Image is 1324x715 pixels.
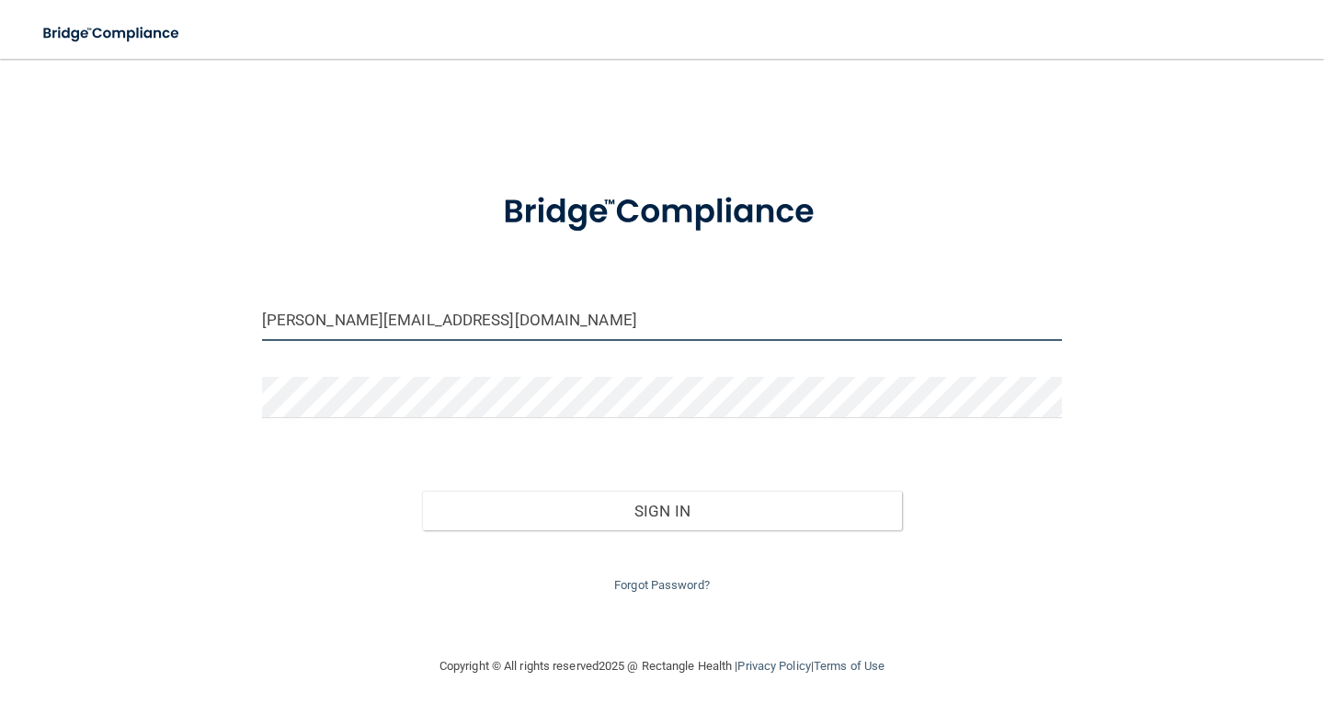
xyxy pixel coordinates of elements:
iframe: Drift Widget Chat Controller [1006,584,1302,658]
a: Terms of Use [814,659,885,673]
img: bridge_compliance_login_screen.278c3ca4.svg [469,169,855,255]
button: Sign In [422,491,902,531]
input: Email [262,300,1062,341]
a: Privacy Policy [737,659,810,673]
a: Forgot Password? [614,578,710,592]
img: bridge_compliance_login_screen.278c3ca4.svg [28,15,197,52]
div: Copyright © All rights reserved 2025 @ Rectangle Health | | [326,637,998,696]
